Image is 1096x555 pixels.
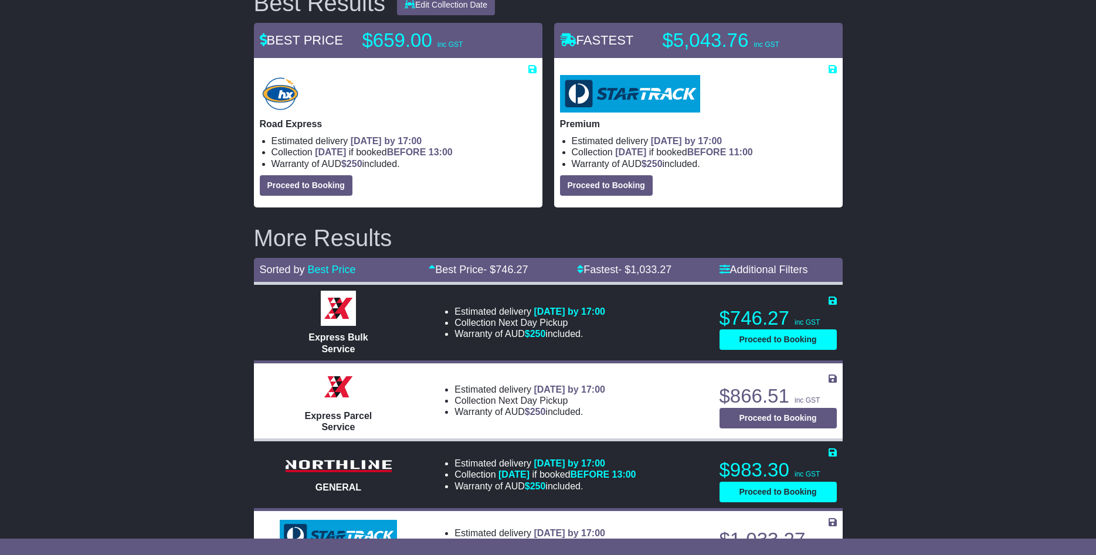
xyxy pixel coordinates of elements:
button: Proceed to Booking [720,482,837,502]
span: $ [525,329,546,339]
span: if booked [315,147,452,157]
span: $ [341,159,362,169]
span: Express Parcel Service [305,411,372,432]
p: $5,043.76 [663,29,809,52]
span: [DATE] [315,147,346,157]
span: BEFORE [387,147,426,157]
span: BEFORE [570,469,609,479]
span: [DATE] by 17:00 [534,307,605,316]
span: inc GST [754,40,779,49]
span: $ [642,159,663,169]
p: $866.51 [720,384,837,408]
li: Estimated delivery [272,135,537,147]
img: Border Express: Express Bulk Service [321,291,356,326]
span: FASTEST [560,33,634,47]
button: Proceed to Booking [560,175,653,196]
span: inc GST [437,40,463,49]
a: Fastest- $1,033.27 [577,264,671,275]
span: 1,033.27 [630,264,671,275]
p: Premium [560,118,837,130]
span: Express Bulk Service [308,332,368,353]
button: Proceed to Booking [720,408,837,428]
span: if booked [615,147,752,157]
span: $ [525,481,546,491]
span: inc GST [795,470,820,478]
img: Border Express: Express Parcel Service [321,369,356,404]
li: Collection [272,147,537,158]
span: Next Day Pickup [498,396,568,406]
li: Collection [454,395,605,406]
a: Best Price [308,264,356,275]
span: 13:00 [429,147,453,157]
span: BEST PRICE [260,33,343,47]
span: BEFORE [687,147,727,157]
img: StarTrack: Premium [560,75,700,113]
span: [DATE] by 17:00 [534,528,605,538]
span: if booked [498,469,636,479]
a: Additional Filters [720,264,808,275]
span: - $ [618,264,671,275]
button: Proceed to Booking [720,329,837,350]
span: inc GST [795,396,820,404]
li: Estimated delivery [454,527,636,539]
h2: More Results [254,225,843,251]
p: $746.27 [720,307,837,330]
span: [DATE] by 17:00 [534,384,605,394]
li: Estimated delivery [572,135,837,147]
span: [DATE] by 17:00 [651,136,722,146]
span: [DATE] [498,469,530,479]
p: $983.30 [720,458,837,482]
span: 746.27 [496,264,528,275]
p: Road Express [260,118,537,130]
span: 13:00 [612,469,636,479]
span: 250 [530,407,546,417]
span: [DATE] [615,147,646,157]
span: [DATE] by 17:00 [351,136,422,146]
span: 250 [530,329,546,339]
li: Warranty of AUD included. [454,481,636,492]
li: Warranty of AUD included. [272,158,537,169]
span: 11:00 [729,147,753,157]
p: $1,033.27 [720,528,837,551]
span: 250 [347,159,362,169]
img: Northline Distribution: GENERAL [280,457,397,476]
span: 250 [530,481,546,491]
span: - $ [483,264,528,275]
span: [DATE] by 17:00 [534,458,605,468]
li: Warranty of AUD included. [454,328,605,339]
button: Proceed to Booking [260,175,352,196]
li: Collection [454,317,605,328]
span: GENERAL [315,482,361,492]
p: $659.00 [362,29,509,52]
span: inc GST [795,318,820,326]
span: Next Day Pickup [498,318,568,328]
span: 250 [647,159,663,169]
li: Collection [572,147,837,158]
img: Hunter Express: Road Express [260,75,301,113]
span: Sorted by [260,264,305,275]
li: Warranty of AUD included. [572,158,837,169]
span: $ [525,407,546,417]
li: Warranty of AUD included. [454,406,605,417]
li: Collection [454,469,636,480]
li: Estimated delivery [454,384,605,395]
img: StarTrack: Express ATL [280,520,397,551]
li: Estimated delivery [454,458,636,469]
li: Estimated delivery [454,306,605,317]
a: Best Price- $746.27 [429,264,528,275]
